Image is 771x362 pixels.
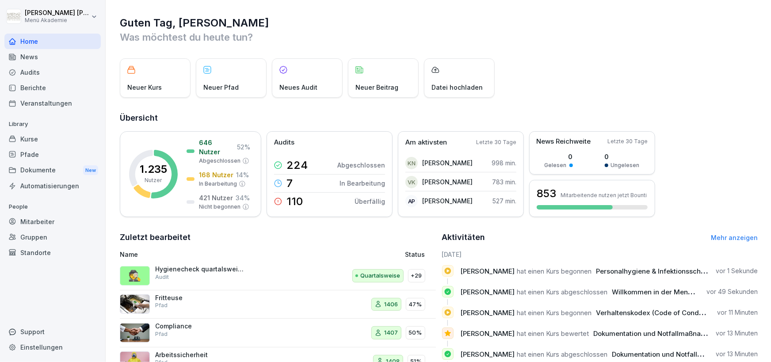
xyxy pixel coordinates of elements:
[120,290,436,319] a: FritteusePfad140647%
[517,288,608,296] span: hat einen Kurs abgeschlossen
[411,271,422,280] p: +29
[4,214,101,229] a: Mitarbeiter
[199,193,233,202] p: 421 Nutzer
[4,95,101,111] a: Veranstaltungen
[286,178,293,189] p: 7
[120,112,758,124] h2: Übersicht
[611,161,640,169] p: Ungelesen
[361,271,401,280] p: Quartalsweise
[355,83,398,92] p: Neuer Beitrag
[4,162,101,179] div: Dokumente
[596,309,751,317] span: Verhaltenskodex (Code of Conduct) Menü 2000
[607,137,648,145] p: Letzte 30 Tage
[83,165,98,175] div: New
[536,137,591,147] p: News Reichweite
[4,339,101,355] a: Einstellungen
[155,351,244,359] p: Arbeitssicherheit
[385,328,398,337] p: 1407
[4,245,101,260] div: Standorte
[461,288,515,296] span: [PERSON_NAME]
[199,203,240,211] p: Nicht begonnen
[4,65,101,80] a: Audits
[492,196,516,206] p: 527 min.
[716,350,758,358] p: vor 13 Minuten
[605,152,640,161] p: 0
[120,294,150,314] img: pbizark1n1rfoj522dehoix3.png
[286,196,303,207] p: 110
[236,193,250,202] p: 34 %
[279,83,317,92] p: Neues Audit
[4,80,101,95] a: Berichte
[155,273,169,281] p: Audit
[4,162,101,179] a: DokumenteNew
[120,16,758,30] h1: Guten Tag, [PERSON_NAME]
[422,196,473,206] p: [PERSON_NAME]
[492,158,516,168] p: 998 min.
[120,30,758,44] p: Was möchtest du heute tun?
[476,138,516,146] p: Letzte 30 Tage
[140,164,167,175] p: 1.235
[492,177,516,187] p: 783 min.
[337,160,385,170] p: Abgeschlossen
[127,83,162,92] p: Neuer Kurs
[199,157,240,165] p: Abgeschlossen
[594,329,765,338] span: Dokumentation und Notfallmaßnahmen bei Fritteusen
[706,287,758,296] p: vor 49 Sekunden
[4,324,101,339] div: Support
[442,250,758,259] h6: [DATE]
[128,268,141,284] p: 🕵️
[405,250,425,259] p: Status
[461,350,515,358] span: [PERSON_NAME]
[561,192,647,198] p: Mitarbeitende nutzen jetzt Bounti
[286,160,308,171] p: 224
[422,158,473,168] p: [PERSON_NAME]
[4,117,101,131] p: Library
[405,176,418,188] div: VK
[405,157,418,169] div: KN
[155,301,168,309] p: Pfad
[517,329,589,338] span: hat einen Kurs bewertet
[120,231,436,244] h2: Zuletzt bearbeitet
[155,330,168,338] p: Pfad
[120,323,150,343] img: f7m8v62ee7n5nq2sscivbeev.png
[155,294,244,302] p: Fritteuse
[461,267,515,275] span: [PERSON_NAME]
[442,231,485,244] h2: Aktivitäten
[385,300,398,309] p: 1406
[120,262,436,290] a: 🕵️Hygienecheck quartalsweise Bezirksleiter /RegionalleiterAuditQuartalsweise+29
[461,329,515,338] span: [PERSON_NAME]
[431,83,483,92] p: Datei hochladen
[4,200,101,214] p: People
[422,177,473,187] p: [PERSON_NAME]
[274,137,294,148] p: Audits
[4,49,101,65] a: News
[4,34,101,49] a: Home
[25,9,89,17] p: [PERSON_NAME] [PERSON_NAME]
[4,147,101,162] a: Pfade
[199,170,233,179] p: 168 Nutzer
[545,152,573,161] p: 0
[236,170,249,179] p: 14 %
[155,322,244,330] p: Compliance
[716,267,758,275] p: vor 1 Sekunde
[4,178,101,194] a: Automatisierungen
[4,131,101,147] a: Kurse
[120,319,436,347] a: CompliancePfad140750%
[537,186,556,201] h3: 853
[4,229,101,245] a: Gruppen
[203,83,239,92] p: Neuer Pfad
[405,195,418,207] div: AP
[120,250,316,259] p: Name
[461,309,515,317] span: [PERSON_NAME]
[517,309,592,317] span: hat einen Kurs begonnen
[716,329,758,338] p: vor 13 Minuten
